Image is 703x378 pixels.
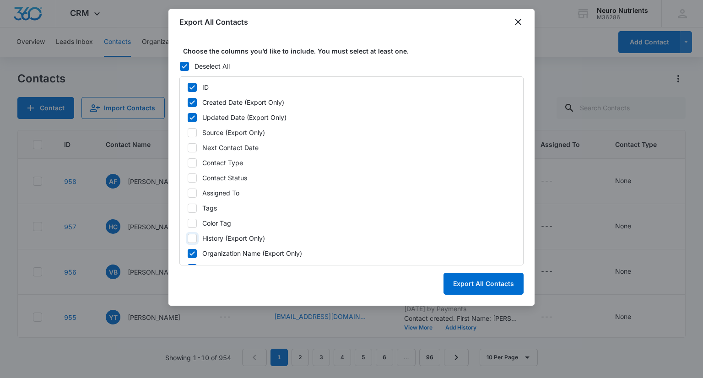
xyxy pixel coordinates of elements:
div: Source (Export Only) [202,128,265,137]
div: Next Contact Date [202,143,259,152]
div: History (Export Only) [202,233,265,243]
div: ID [202,82,209,92]
label: Choose the columns you’d like to include. You must select at least one. [183,46,527,56]
div: Contact Name/First Name [202,264,281,273]
div: Assigned To [202,188,239,198]
div: Color Tag [202,218,231,228]
div: Organization Name (Export Only) [202,248,302,258]
h1: Export All Contacts [179,16,248,27]
div: Deselect All [195,61,230,71]
div: Updated Date (Export Only) [202,113,287,122]
div: Contact Type [202,158,243,167]
button: Export All Contacts [443,273,524,295]
button: close [513,16,524,27]
div: Contact Status [202,173,247,183]
div: Created Date (Export Only) [202,97,284,107]
div: Tags [202,203,217,213]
